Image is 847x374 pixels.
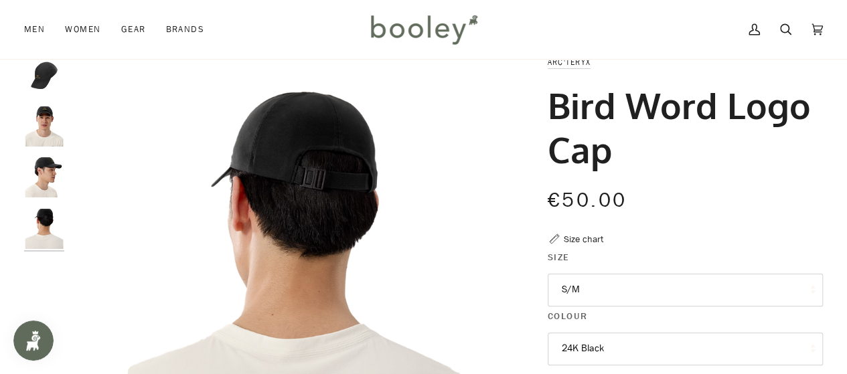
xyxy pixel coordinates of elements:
[365,10,482,49] img: Booley
[121,23,146,36] span: Gear
[24,23,45,36] span: Men
[165,23,204,36] span: Brands
[564,232,603,246] div: Size chart
[548,274,823,306] button: S/M
[24,106,64,147] img: Arc'Teryx Bird Word Logo Cap 24K Black - Booley Galway
[13,320,54,361] iframe: Button to open loyalty program pop-up
[24,55,64,95] img: Arc'Teryx Bird Word Logo Cap 24K Black - Booley Galway
[548,309,587,323] span: Colour
[548,250,570,264] span: Size
[24,209,64,249] img: Arc'Teryx Bird Word Logo Cap 24K Black - Booley Galway
[24,157,64,197] img: Arc'Teryx Bird Word Logo Cap 24K Black - Booley Galway
[548,187,627,214] span: €50.00
[548,56,591,68] a: Arc'teryx
[65,23,100,36] span: Women
[548,83,813,171] h1: Bird Word Logo Cap
[548,333,823,365] button: 24K Black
